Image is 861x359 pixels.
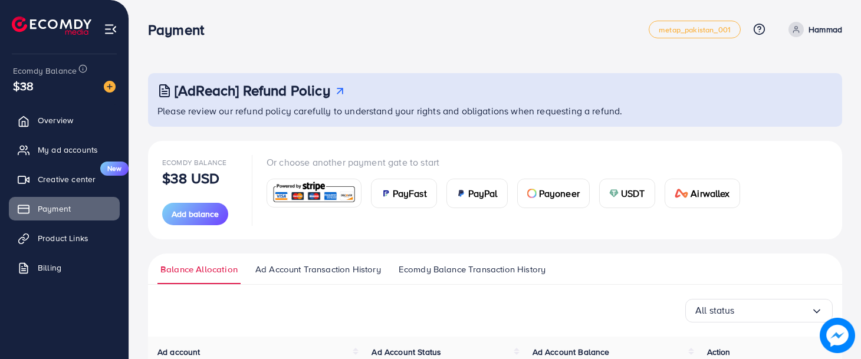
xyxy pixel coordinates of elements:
span: Product Links [38,232,88,244]
span: New [100,162,129,176]
h3: Payment [148,21,213,38]
span: PayPal [468,186,498,200]
span: Ecomdy Balance [162,157,226,167]
img: image [820,318,855,353]
div: Search for option [685,299,833,322]
img: card [456,189,466,198]
button: Add balance [162,203,228,225]
a: cardAirwallex [665,179,740,208]
img: card [271,180,357,206]
span: Ad Account Transaction History [255,263,381,276]
input: Search for option [735,301,811,320]
img: card [675,189,689,198]
a: cardPayFast [371,179,437,208]
a: Billing [9,256,120,279]
span: Ecomdy Balance [13,65,77,77]
span: PayFast [393,186,427,200]
span: Billing [38,262,61,274]
span: metap_pakistan_001 [659,26,731,34]
a: Product Links [9,226,120,250]
span: $38 [13,77,34,94]
a: card [267,179,362,208]
span: Payment [38,203,71,215]
span: Balance Allocation [160,263,238,276]
span: Airwallex [691,186,729,200]
span: Overview [38,114,73,126]
img: card [381,189,390,198]
a: Creative centerNew [9,167,120,191]
img: card [527,189,537,198]
span: Ecomdy Balance Transaction History [399,263,545,276]
img: image [104,81,116,93]
p: Hammad [809,22,842,37]
span: Creative center [38,173,96,185]
span: Ad Account Balance [533,346,610,358]
span: Ad Account Status [372,346,441,358]
a: Hammad [784,22,842,37]
span: Ad account [157,346,201,358]
h3: [AdReach] Refund Policy [175,82,330,99]
span: My ad accounts [38,144,98,156]
span: Add balance [172,208,219,220]
img: menu [104,22,117,36]
img: logo [12,17,91,35]
p: $38 USD [162,171,219,185]
a: Payment [9,197,120,220]
span: USDT [621,186,645,200]
a: cardPayoneer [517,179,590,208]
span: Payoneer [539,186,580,200]
a: Overview [9,108,120,132]
a: cardUSDT [599,179,655,208]
span: Action [707,346,731,358]
span: All status [695,301,735,320]
p: Please review our refund policy carefully to understand your rights and obligations when requesti... [157,104,835,118]
a: cardPayPal [446,179,508,208]
p: Or choose another payment gate to start [267,155,750,169]
img: card [609,189,619,198]
a: My ad accounts [9,138,120,162]
a: metap_pakistan_001 [649,21,741,38]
